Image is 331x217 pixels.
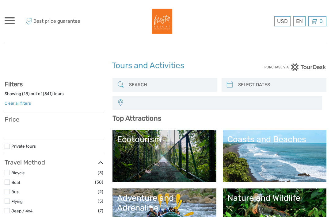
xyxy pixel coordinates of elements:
[98,207,103,214] span: (7)
[127,79,214,90] input: SEARCH
[236,79,323,90] input: SELECT DATES
[318,18,324,24] span: 0
[112,61,219,71] h1: Tours and Activities
[5,116,103,123] h3: Price
[5,91,103,100] div: Showing ( ) out of ( ) tours
[117,193,211,213] div: Adventure and Adrenaline
[11,170,25,175] a: Bicycle
[24,91,28,97] label: 18
[5,101,31,106] a: Clear all filters
[11,199,23,204] a: Flying
[227,193,322,203] div: Nature and Wildlife
[11,144,36,149] a: Private tours
[146,6,176,37] img: Fiesta Resort
[44,91,51,97] label: 541
[277,18,288,24] span: USD
[264,63,326,71] img: PurchaseViaTourDesk.png
[117,134,211,144] div: Ecotourism
[98,188,103,195] span: (2)
[11,189,19,194] a: Bus
[227,134,322,177] a: Coasts and Beaches
[24,16,85,26] span: Best price guarantee
[11,180,20,185] a: Boat
[5,159,103,166] h3: Travel Method
[98,169,103,176] span: (3)
[112,114,161,122] b: Top Attractions
[117,134,211,177] a: Ecotourism
[98,198,103,205] span: (5)
[95,179,103,186] span: (58)
[5,80,23,88] strong: Filters
[293,16,306,26] div: EN
[11,208,32,213] a: Jeep / 4x4
[227,134,322,144] div: Coasts and Beaches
